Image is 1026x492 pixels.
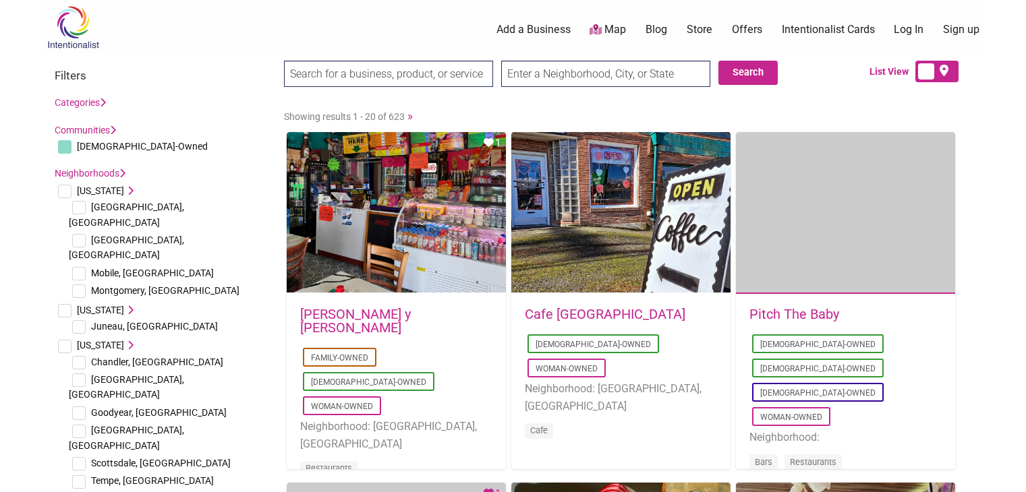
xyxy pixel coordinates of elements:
[69,202,184,227] span: [GEOGRAPHIC_DATA], [GEOGRAPHIC_DATA]
[790,457,836,467] a: Restaurants
[300,306,411,336] a: [PERSON_NAME] y [PERSON_NAME]
[732,22,762,37] a: Offers
[590,22,626,38] a: Map
[755,457,772,467] a: Bars
[41,5,105,49] img: Intentionalist
[311,353,368,363] a: Family-Owned
[760,388,876,398] a: [DEMOGRAPHIC_DATA]-Owned
[496,22,571,37] a: Add a Business
[55,168,125,179] a: Neighborhoods
[55,69,270,82] h3: Filters
[311,402,373,411] a: Woman-Owned
[760,412,822,422] a: Woman-Owned
[77,141,208,152] span: [DEMOGRAPHIC_DATA]-Owned
[760,364,876,373] a: [DEMOGRAPHIC_DATA]-Owned
[718,61,778,85] button: Search
[55,97,106,108] a: Categories
[91,268,214,278] span: Mobile, [GEOGRAPHIC_DATA]
[284,61,493,87] input: Search for a business, product, or service
[77,185,124,196] span: [US_STATE]
[687,22,712,37] a: Store
[77,305,124,315] span: [US_STATE]
[91,285,239,296] span: Montgomery, [GEOGRAPHIC_DATA]
[782,22,875,37] a: Intentionalist Cards
[91,475,214,486] span: Tempe, [GEOGRAPHIC_DATA]
[69,425,184,450] span: [GEOGRAPHIC_DATA], [GEOGRAPHIC_DATA]
[311,377,426,387] a: [DEMOGRAPHIC_DATA]-Owned
[91,357,223,367] span: Chandler, [GEOGRAPHIC_DATA]
[749,306,839,322] a: Pitch The Baby
[536,364,598,373] a: Woman-Owned
[407,109,413,123] a: »
[91,458,231,468] span: Scottsdale, [GEOGRAPHIC_DATA]
[91,321,218,332] span: Juneau, [GEOGRAPHIC_DATA]
[530,425,548,435] a: Cafe
[646,22,667,37] a: Blog
[306,463,352,473] a: Restaurants
[69,374,184,400] span: [GEOGRAPHIC_DATA], [GEOGRAPHIC_DATA]
[284,111,405,122] span: Showing results 1 - 20 of 623
[943,22,979,37] a: Sign up
[300,418,492,452] li: Neighborhood: [GEOGRAPHIC_DATA], [GEOGRAPHIC_DATA]
[55,125,116,135] a: Communities
[91,407,227,418] span: Goodyear, [GEOGRAPHIC_DATA]
[760,340,876,349] a: [DEMOGRAPHIC_DATA]-Owned
[501,61,710,87] input: Enter a Neighborhood, City, or State
[69,235,184,260] span: [GEOGRAPHIC_DATA], [GEOGRAPHIC_DATA]
[77,340,124,350] span: [US_STATE]
[894,22,923,37] a: Log In
[525,380,717,414] li: Neighborhood: [GEOGRAPHIC_DATA], [GEOGRAPHIC_DATA]
[870,65,915,79] span: List View
[536,340,651,349] a: [DEMOGRAPHIC_DATA]-Owned
[749,429,942,446] li: Neighborhood:
[525,306,685,322] a: Cafe [GEOGRAPHIC_DATA]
